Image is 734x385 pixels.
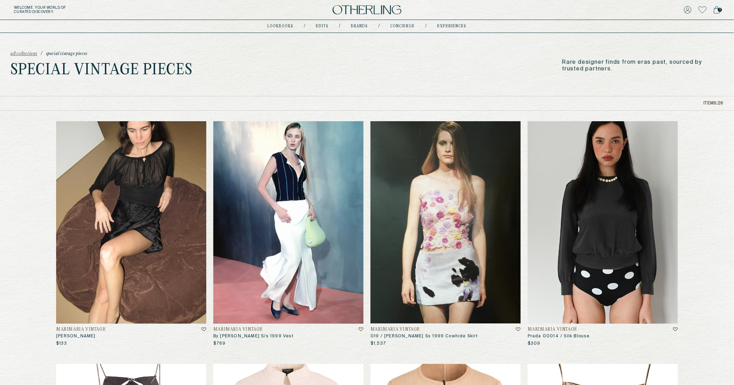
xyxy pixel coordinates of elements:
h3: [PERSON_NAME] [56,334,206,339]
div: / [304,23,306,29]
a: Prada 00014 / Silk BlouseMarimaria VintagePrada 00014 / Silk Blouse$309 [528,121,678,346]
a: concierge [391,25,415,28]
img: Prada 00014 / Silk Blouse [528,121,678,324]
a: 019 / Gianni Versace SS 1999 Cowhide SkirtMarimaria Vintage019 / [PERSON_NAME] Ss 1999 Cowhide Sk... [371,121,521,346]
h5: Welcome . Your world of curated discovery. [14,6,226,14]
h3: 019 / [PERSON_NAME] Ss 1999 Cowhide Skirt [371,334,521,339]
div: / [426,23,427,29]
h3: Prada 00014 / Silk Blouse [528,334,678,339]
a: Paola Frani Sheer BlouseMarimaria Vintage[PERSON_NAME]$133 [56,121,206,346]
h3: By [PERSON_NAME] S/s 1999 Vest [213,334,363,339]
p: $309 [528,341,541,346]
h4: Marimaria Vintage [528,327,577,332]
a: By Karl Lagerfeld S/S 1999 VestMarimaria VintageBy [PERSON_NAME] S/s 1999 Vest$769 [213,121,363,346]
h1: Special Vintage Pieces [11,63,193,77]
div: / [339,23,341,29]
a: /Special Vintage Pieces [41,51,87,56]
p: Rare designer finds from eras past, sourced by trusted partners. [562,59,723,73]
span: 1 [718,8,722,12]
a: Edits [316,25,329,28]
h4: Marimaria Vintage [213,327,263,332]
a: 1 [714,5,720,15]
p: $133 [56,341,67,346]
p: $1,537 [371,341,386,346]
img: logo [333,5,401,15]
div: / [379,23,380,29]
a: experiences [438,25,467,28]
h4: Marimaria Vintage [56,327,106,332]
p: $769 [213,341,226,346]
span: Special Vintage Pieces [46,51,87,56]
a: lookbooks [268,25,294,28]
a: Brands [351,25,368,28]
img: 019 / Gianni Versace SS 1999 Cowhide Skirt [371,121,521,324]
p: Items: 26 [703,101,723,106]
img: Paola Frani Sheer Blouse [56,121,206,324]
span: / [41,51,42,56]
h4: Marimaria Vintage [371,327,420,332]
a: all collections [11,51,37,56]
img: By Karl Lagerfeld S/S 1999 Vest [213,121,363,324]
